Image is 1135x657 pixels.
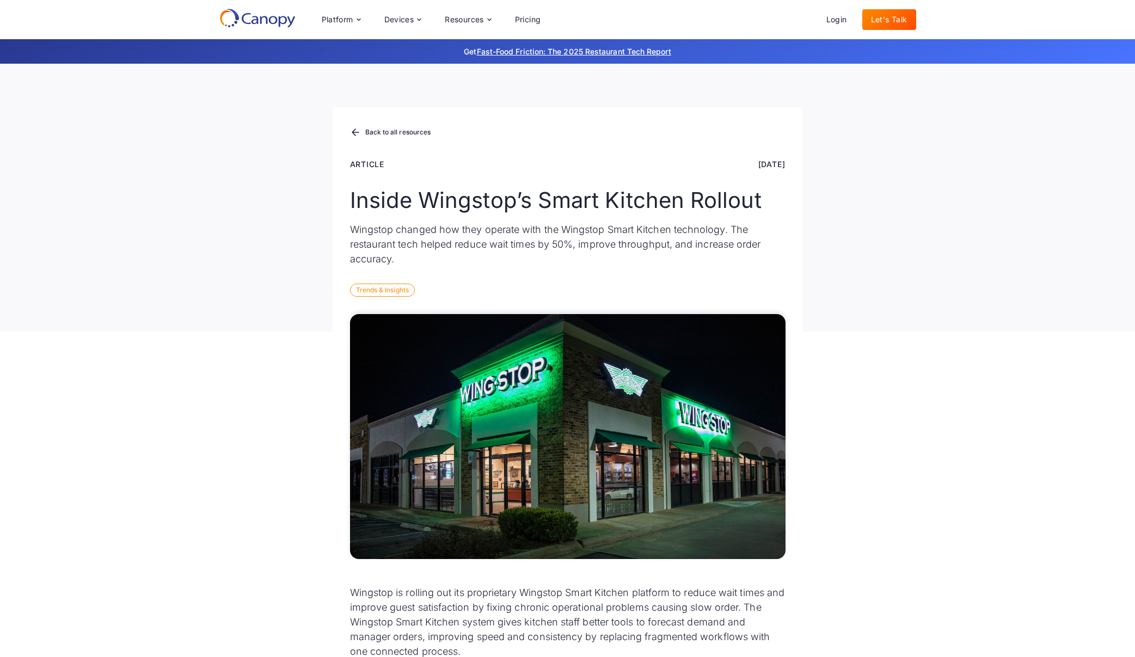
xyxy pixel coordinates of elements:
[862,9,916,30] a: Let's Talk
[350,187,786,213] h1: Inside Wingstop’s Smart Kitchen Rollout
[350,126,431,140] a: Back to all resources
[818,9,856,30] a: Login
[365,129,431,136] div: Back to all resources
[350,158,385,170] div: Article
[445,16,484,23] div: Resources
[322,16,353,23] div: Platform
[758,158,786,170] div: [DATE]
[477,47,671,56] a: Fast-Food Friction: The 2025 Restaurant Tech Report
[313,9,369,30] div: Platform
[436,9,499,30] div: Resources
[506,9,550,30] a: Pricing
[376,9,430,30] div: Devices
[350,222,786,266] p: Wingstop changed how they operate with the Wingstop Smart Kitchen technology. The restaurant tech...
[301,46,835,57] p: Get
[350,284,415,297] div: Trends & Insights
[384,16,414,23] div: Devices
